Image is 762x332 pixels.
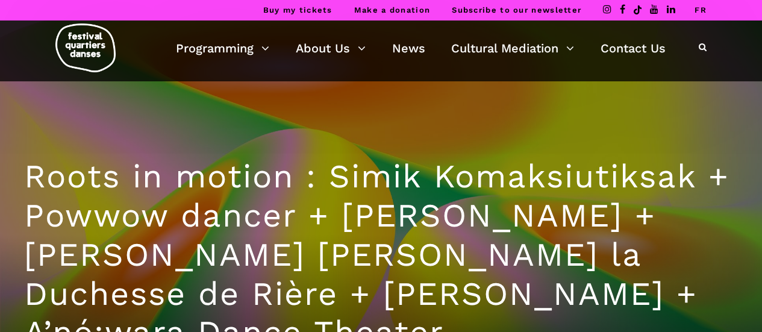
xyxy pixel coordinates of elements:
a: Make a donation [354,5,431,14]
a: About Us [296,38,366,58]
a: Programming [176,38,269,58]
a: Contact Us [601,38,666,58]
a: Cultural Mediation [451,38,574,58]
a: News [392,38,425,58]
a: FR [695,5,707,14]
a: Buy my tickets [263,5,333,14]
a: Subscribe to our newsletter [452,5,581,14]
img: logo-fqd-med [55,23,116,72]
